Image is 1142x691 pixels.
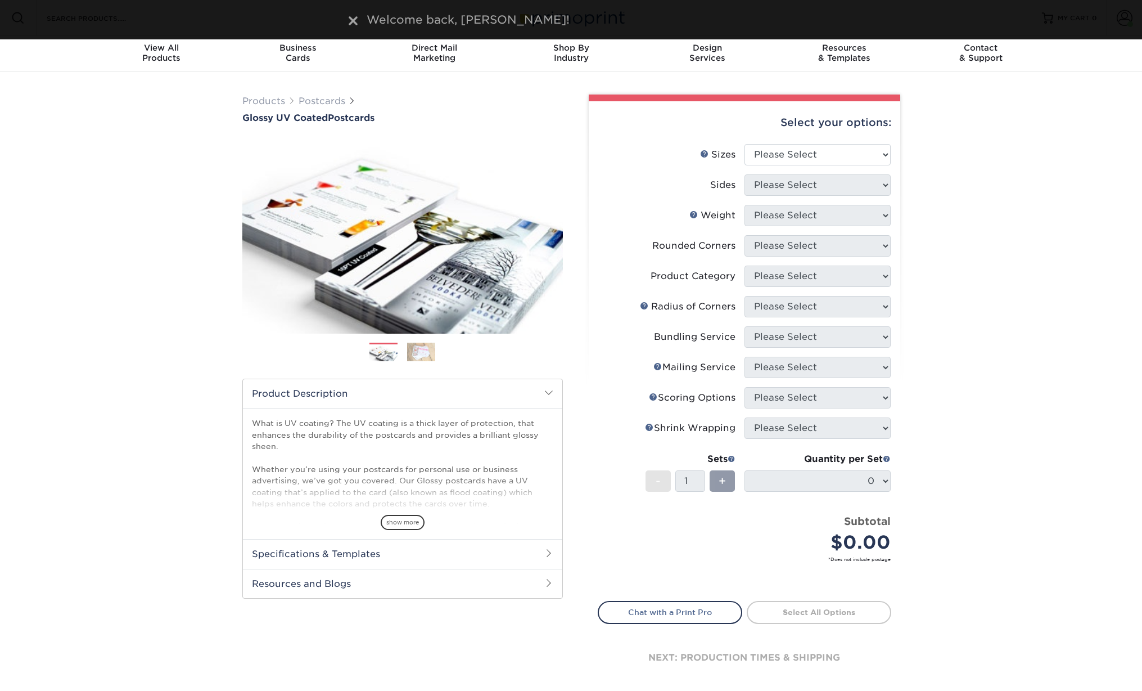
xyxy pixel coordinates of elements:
[503,43,639,63] div: Industry
[93,43,230,53] span: View All
[229,36,366,72] a: BusinessCards
[503,36,639,72] a: Shop ByIndustry
[229,43,366,63] div: Cards
[913,36,1049,72] a: Contact& Support
[639,36,776,72] a: DesignServices
[366,36,503,72] a: Direct MailMarketing
[776,36,913,72] a: Resources& Templates
[844,515,891,527] strong: Subtotal
[640,300,735,313] div: Radius of Corners
[639,43,776,53] span: Design
[607,556,891,563] small: *Does not include postage
[652,239,735,253] div: Rounded Corners
[776,43,913,63] div: & Templates
[598,601,742,623] a: Chat with a Print Pro
[776,43,913,53] span: Resources
[639,43,776,63] div: Services
[93,43,230,63] div: Products
[913,43,1049,63] div: & Support
[653,361,735,374] div: Mailing Service
[700,148,735,161] div: Sizes
[242,113,328,123] span: Glossy UV Coated
[649,391,735,405] div: Scoring Options
[369,343,398,363] img: Postcards 01
[242,96,285,106] a: Products
[242,113,563,123] a: Glossy UV CoatedPostcards
[744,452,891,466] div: Quantity per Set
[366,43,503,63] div: Marketing
[299,96,345,106] a: Postcards
[645,421,735,435] div: Shrink Wrapping
[93,36,230,72] a: View AllProducts
[243,569,562,598] h2: Resources and Blogs
[598,101,891,144] div: Select your options:
[243,379,562,408] h2: Product Description
[407,342,435,362] img: Postcards 02
[349,16,358,25] img: close
[913,43,1049,53] span: Contact
[646,452,735,466] div: Sets
[747,601,891,623] a: Select All Options
[243,539,562,568] h2: Specifications & Templates
[719,473,726,490] span: +
[367,13,570,26] span: Welcome back, [PERSON_NAME]!
[381,515,425,530] span: show more
[710,178,735,192] div: Sides
[252,418,553,590] p: What is UV coating? The UV coating is a thick layer of protection, that enhances the durability o...
[229,43,366,53] span: Business
[366,43,503,53] span: Direct Mail
[656,473,661,490] span: -
[753,529,891,556] div: $0.00
[503,43,639,53] span: Shop By
[689,209,735,222] div: Weight
[242,124,563,346] img: Glossy UV Coated 01
[242,113,563,123] h1: Postcards
[651,270,735,283] div: Product Category
[654,330,735,344] div: Bundling Service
